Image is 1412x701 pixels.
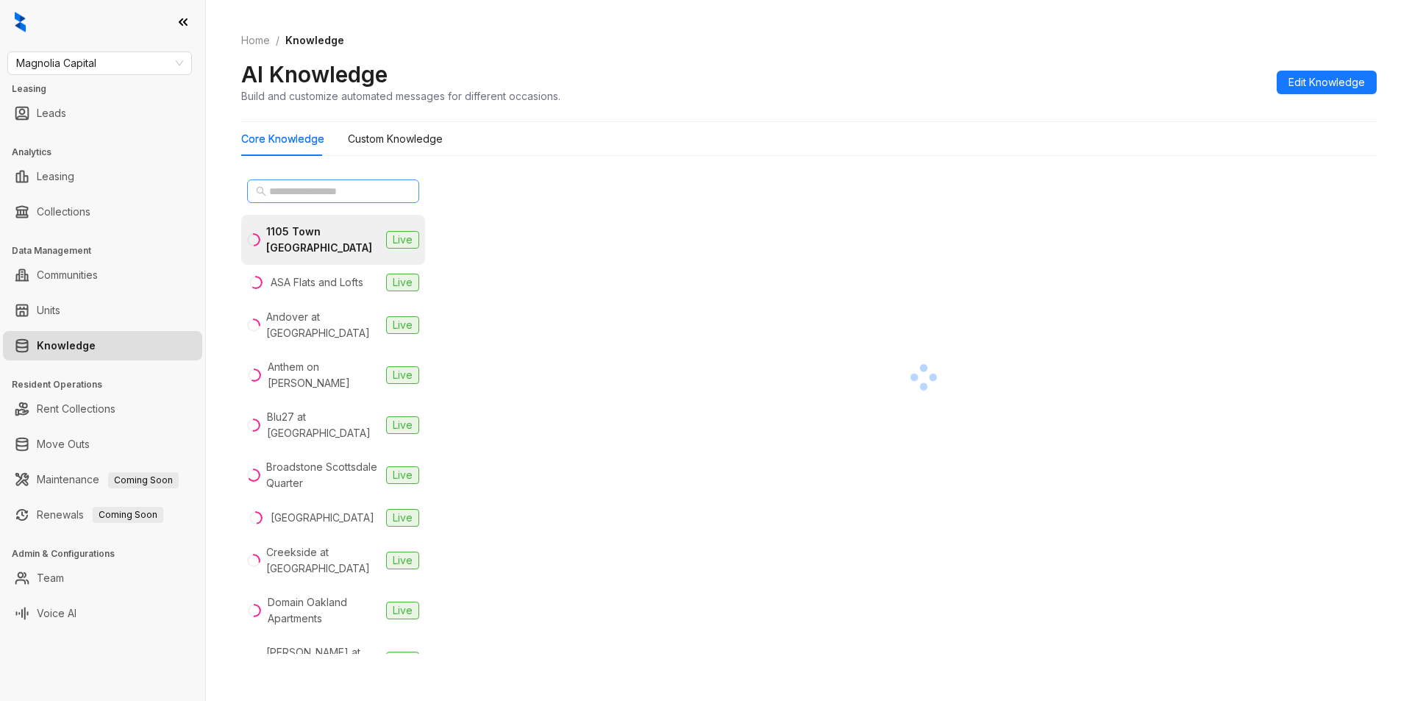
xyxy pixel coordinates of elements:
div: Build and customize automated messages for different occasions. [241,88,560,104]
div: Creekside at [GEOGRAPHIC_DATA] [266,544,380,577]
div: [GEOGRAPHIC_DATA] [271,510,374,526]
li: Collections [3,197,202,227]
span: Live [386,231,419,249]
div: Core Knowledge [241,131,324,147]
div: Broadstone Scottsdale Quarter [266,459,380,491]
h3: Analytics [12,146,205,159]
a: Communities [37,260,98,290]
a: Knowledge [37,331,96,360]
span: Live [386,416,419,434]
a: Units [37,296,60,325]
span: Live [386,316,419,334]
span: Live [386,552,419,569]
a: Home [238,32,273,49]
a: Voice AI [37,599,76,628]
button: Edit Knowledge [1277,71,1377,94]
span: Live [386,602,419,619]
span: Live [386,466,419,484]
li: Rent Collections [3,394,202,424]
a: Leads [37,99,66,128]
li: Knowledge [3,331,202,360]
li: Leads [3,99,202,128]
a: Move Outs [37,430,90,459]
span: Coming Soon [93,507,163,523]
div: Andover at [GEOGRAPHIC_DATA] [266,309,380,341]
img: logo [15,12,26,32]
div: Anthem on [PERSON_NAME] [268,359,380,391]
span: Live [386,652,419,669]
li: Units [3,296,202,325]
div: [PERSON_NAME] at [PERSON_NAME] [266,644,380,677]
span: Magnolia Capital [16,52,183,74]
li: Renewals [3,500,202,530]
div: Blu27 at [GEOGRAPHIC_DATA] [267,409,380,441]
span: search [256,186,266,196]
div: Custom Knowledge [348,131,443,147]
a: Leasing [37,162,74,191]
a: Team [37,563,64,593]
h3: Admin & Configurations [12,547,205,561]
span: Knowledge [285,34,344,46]
div: ASA Flats and Lofts [271,274,363,291]
a: RenewalsComing Soon [37,500,163,530]
li: Communities [3,260,202,290]
h3: Data Management [12,244,205,257]
li: Voice AI [3,599,202,628]
li: Move Outs [3,430,202,459]
a: Collections [37,197,90,227]
span: Live [386,274,419,291]
h3: Resident Operations [12,378,205,391]
li: / [276,32,279,49]
div: Domain Oakland Apartments [268,594,380,627]
h2: AI Knowledge [241,60,388,88]
span: Live [386,509,419,527]
li: Maintenance [3,465,202,494]
div: 1105 Town [GEOGRAPHIC_DATA] [266,224,380,256]
span: Coming Soon [108,472,179,488]
a: Rent Collections [37,394,115,424]
span: Live [386,366,419,384]
span: Edit Knowledge [1288,74,1365,90]
li: Team [3,563,202,593]
li: Leasing [3,162,202,191]
h3: Leasing [12,82,205,96]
